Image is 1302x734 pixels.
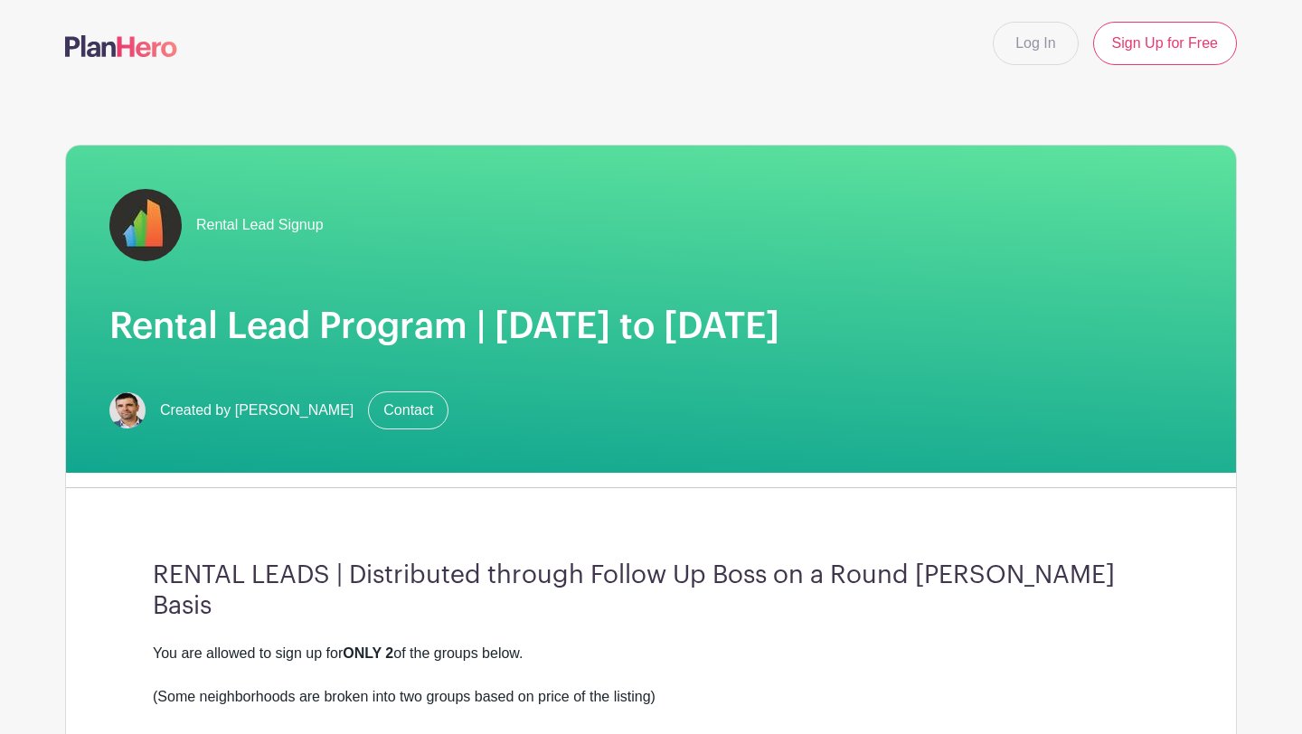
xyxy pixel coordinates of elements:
[368,391,448,429] a: Contact
[109,392,146,428] img: Screen%20Shot%202023-02-21%20at%2010.54.51%20AM.png
[153,560,1149,621] h3: RENTAL LEADS | Distributed through Follow Up Boss on a Round [PERSON_NAME] Basis
[160,400,354,421] span: Created by [PERSON_NAME]
[109,189,182,261] img: fulton-grace-logo.jpeg
[993,22,1078,65] a: Log In
[343,645,393,661] strong: ONLY 2
[153,686,1149,708] div: (Some neighborhoods are broken into two groups based on price of the listing)
[153,643,1149,664] div: You are allowed to sign up for of the groups below.
[65,35,177,57] img: logo-507f7623f17ff9eddc593b1ce0a138ce2505c220e1c5a4e2b4648c50719b7d32.svg
[109,305,1193,348] h1: Rental Lead Program | [DATE] to [DATE]
[196,214,324,236] span: Rental Lead Signup
[1093,22,1237,65] a: Sign Up for Free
